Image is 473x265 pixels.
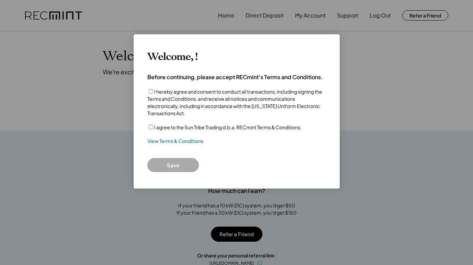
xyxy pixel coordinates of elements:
[147,88,322,116] label: I hereby agree and consent to conduct all transactions, including signing the Terms and Condition...
[147,138,203,145] a: View Terms & Conditions
[147,73,323,81] h4: Before continuing, please accept RECmint's Terms and Conditions.
[147,158,199,172] button: Save
[147,51,198,63] h3: Welcome, !
[154,124,302,130] label: I agree to the Sun Tribe Trading d.b.a. RECmint Terms & Conditions.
